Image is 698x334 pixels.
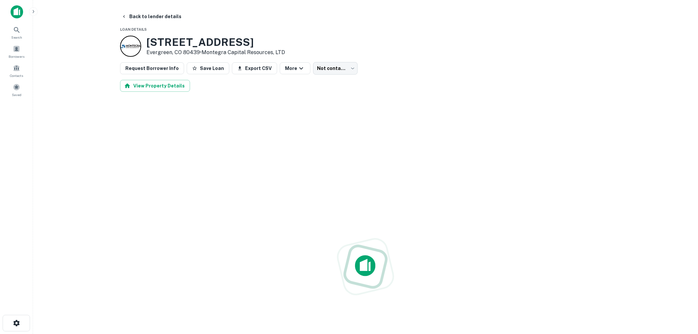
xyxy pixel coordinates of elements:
[11,5,23,18] img: capitalize-icon.png
[187,62,229,74] button: Save Loan
[120,80,190,92] button: View Property Details
[232,62,277,74] button: Export CSV
[202,49,285,55] a: Montegra Capital Resources, LTD
[313,62,358,75] div: Not contacted
[10,73,23,78] span: Contacts
[120,62,184,74] button: Request Borrower Info
[11,35,22,40] span: Search
[2,62,31,80] a: Contacts
[120,27,147,31] span: Loan Details
[2,43,31,60] a: Borrowers
[146,49,285,56] p: Evergreen, CO 80439 •
[119,11,184,22] button: Back to lender details
[12,92,21,97] span: Saved
[665,281,698,313] iframe: Chat Widget
[9,54,24,59] span: Borrowers
[2,23,31,41] a: Search
[280,62,310,74] button: More
[146,36,285,49] h3: [STREET_ADDRESS]
[2,81,31,99] a: Saved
